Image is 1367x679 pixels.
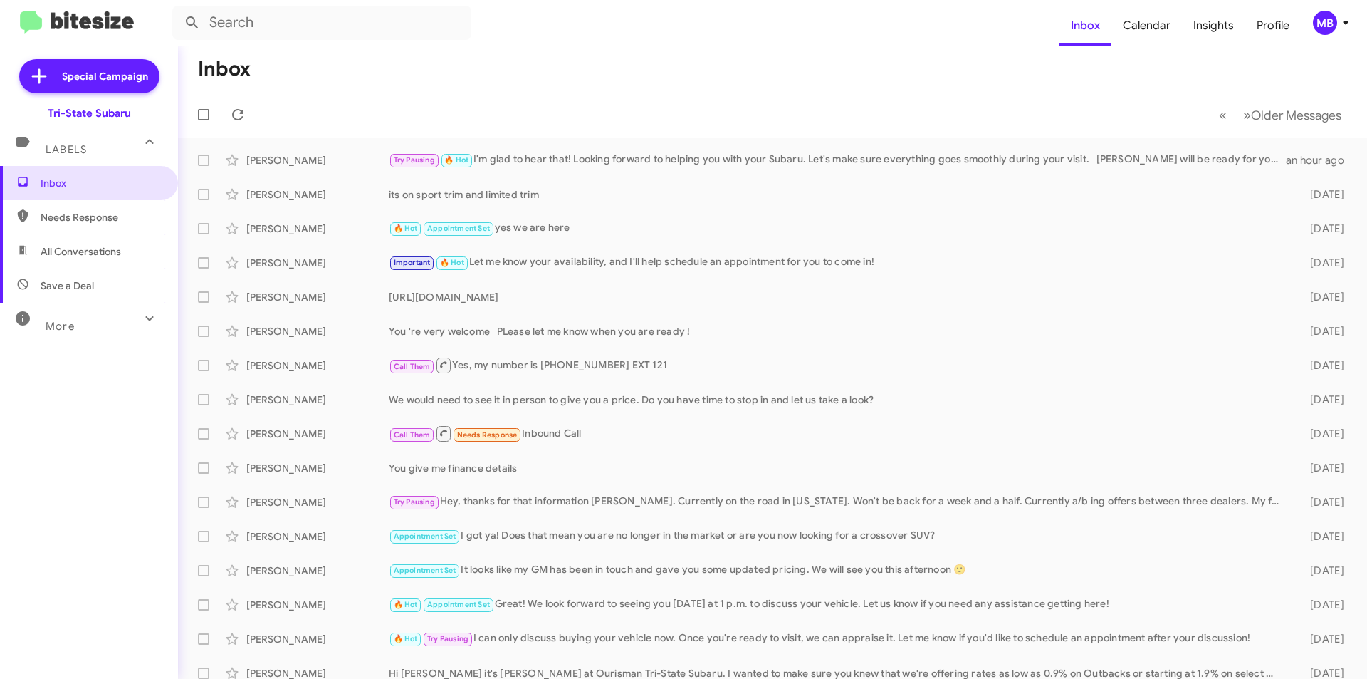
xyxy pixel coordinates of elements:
[1287,393,1356,407] div: [DATE]
[1287,529,1356,544] div: [DATE]
[246,256,389,270] div: [PERSON_NAME]
[394,362,431,371] span: Call Them
[1287,324,1356,338] div: [DATE]
[41,244,121,259] span: All Conversations
[389,562,1287,579] div: It looks like my GM has been in touch and gave you some updated pricing. We will see you this aft...
[444,155,468,165] span: 🔥 Hot
[246,393,389,407] div: [PERSON_NAME]
[389,152,1286,168] div: I'm glad to hear that! Looking forward to helping you with your Subaru. Let's make sure everythin...
[389,461,1287,475] div: You give me finance details
[427,224,490,233] span: Appointment Set
[394,497,435,507] span: Try Pausing
[1287,632,1356,646] div: [DATE]
[389,220,1287,237] div: yes we are here
[1182,5,1245,46] a: Insights
[246,324,389,338] div: [PERSON_NAME]
[1287,495,1356,509] div: [DATE]
[1287,187,1356,202] div: [DATE]
[394,155,435,165] span: Try Pausing
[246,187,389,202] div: [PERSON_NAME]
[246,495,389,509] div: [PERSON_NAME]
[389,528,1287,544] div: I got ya! Does that mean you are no longer in the market or are you now looking for a crossover SUV?
[389,425,1287,442] div: Inbound Call
[41,279,94,293] span: Save a Deal
[389,631,1287,647] div: I can only discuss buying your vehicle now. Once you're ready to visit, we can appraise it. Let m...
[41,176,162,190] span: Inbox
[389,187,1287,202] div: its on sport trim and limited trim
[1111,5,1182,46] a: Calendar
[440,258,464,267] span: 🔥 Hot
[394,566,456,575] span: Appointment Set
[1059,5,1111,46] a: Inbox
[1301,11,1351,35] button: MB
[1313,11,1337,35] div: MB
[1251,108,1341,123] span: Older Messages
[1211,100,1350,130] nav: Page navigation example
[389,290,1287,304] div: [URL][DOMAIN_NAME]
[246,427,389,441] div: [PERSON_NAME]
[1287,358,1356,373] div: [DATE]
[389,494,1287,510] div: Hey, thanks for that information [PERSON_NAME]. Currently on the road in [US_STATE]. Won't be bac...
[41,210,162,224] span: Needs Response
[389,393,1287,407] div: We would need to see it in person to give you a price. Do you have time to stop in and let us tak...
[1245,5,1301,46] a: Profile
[389,324,1287,338] div: You 're very welcome PLease let me know when you are ready !
[394,258,431,267] span: Important
[246,358,389,373] div: [PERSON_NAME]
[246,461,389,475] div: [PERSON_NAME]
[427,600,490,609] span: Appointment Set
[46,320,75,333] span: More
[394,634,418,643] span: 🔥 Hot
[1287,461,1356,475] div: [DATE]
[394,532,456,541] span: Appointment Set
[1287,564,1356,578] div: [DATE]
[46,143,87,156] span: Labels
[246,598,389,612] div: [PERSON_NAME]
[1210,100,1235,130] button: Previous
[1287,256,1356,270] div: [DATE]
[457,430,518,440] span: Needs Response
[1235,100,1350,130] button: Next
[246,529,389,544] div: [PERSON_NAME]
[1243,106,1251,124] span: »
[172,6,471,40] input: Search
[1287,222,1356,236] div: [DATE]
[394,430,431,440] span: Call Them
[19,59,159,93] a: Special Campaign
[1286,153,1356,167] div: an hour ago
[246,564,389,578] div: [PERSON_NAME]
[1287,290,1356,304] div: [DATE]
[394,224,418,233] span: 🔥 Hot
[246,290,389,304] div: [PERSON_NAME]
[389,356,1287,374] div: Yes, my number is [PHONE_NUMBER] EXT 121
[246,153,389,167] div: [PERSON_NAME]
[1287,427,1356,441] div: [DATE]
[1287,598,1356,612] div: [DATE]
[394,600,418,609] span: 🔥 Hot
[427,634,468,643] span: Try Pausing
[198,58,251,81] h1: Inbox
[246,632,389,646] div: [PERSON_NAME]
[246,222,389,236] div: [PERSON_NAME]
[1219,106,1227,124] span: «
[48,106,131,120] div: Tri-State Subaru
[62,69,148,83] span: Special Campaign
[389,596,1287,613] div: Great! We look forward to seeing you [DATE] at 1 p.m. to discuss your vehicle. Let us know if you...
[389,254,1287,271] div: Let me know your availability, and I'll help schedule an appointment for you to come in!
